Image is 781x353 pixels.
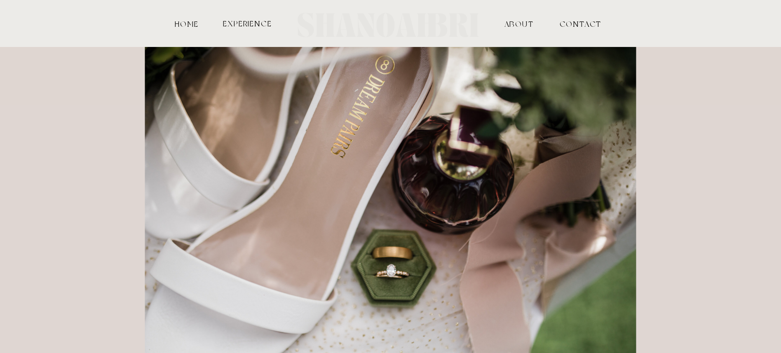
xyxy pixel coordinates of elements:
[222,19,273,27] a: experience
[560,20,588,27] a: contact
[478,20,560,27] a: ABOUT
[174,20,200,27] a: HOME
